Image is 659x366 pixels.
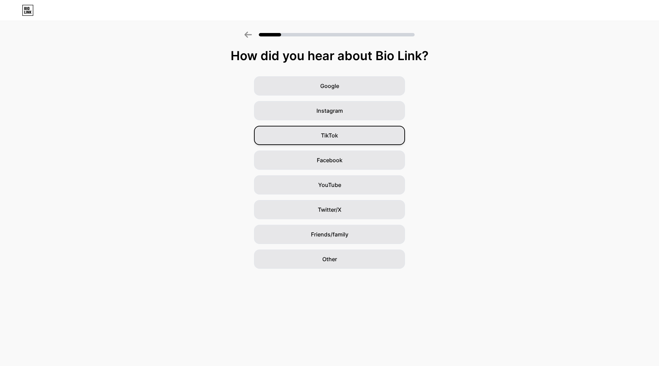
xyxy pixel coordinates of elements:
span: Other [322,255,337,263]
span: Twitter/X [318,206,342,214]
span: Friends/family [311,230,348,239]
span: TikTok [321,131,338,140]
span: Google [320,82,339,90]
span: Facebook [317,156,343,164]
div: How did you hear about Bio Link? [3,49,656,63]
span: Instagram [316,107,343,115]
span: YouTube [318,181,341,189]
